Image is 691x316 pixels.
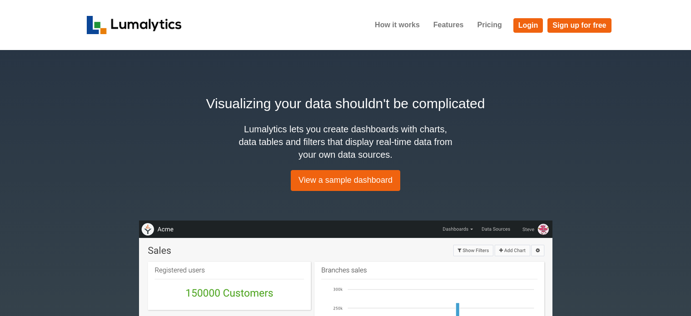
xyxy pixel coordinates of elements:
a: Features [427,14,471,36]
a: Pricing [470,14,508,36]
a: Sign up for free [547,18,611,33]
img: logo_v2-f34f87db3d4d9f5311d6c47995059ad6168825a3e1eb260e01c8041e89355404.png [87,16,182,34]
h4: Lumalytics lets you create dashboards with charts, data tables and filters that display real-time... [237,123,455,161]
a: How it works [368,14,427,36]
h2: Visualizing your data shouldn't be complicated [87,93,605,114]
a: Login [513,18,543,33]
a: View a sample dashboard [291,170,400,191]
